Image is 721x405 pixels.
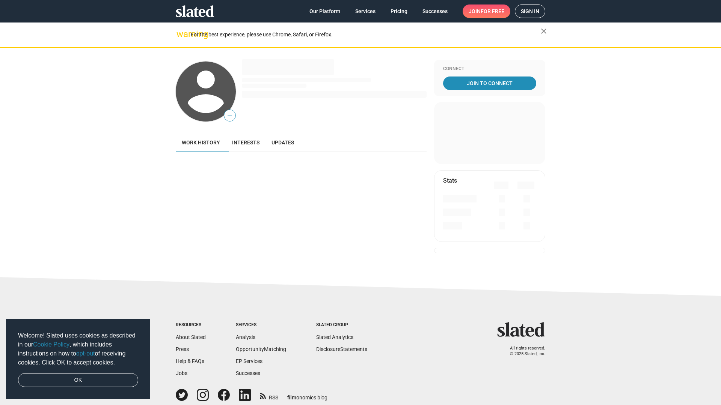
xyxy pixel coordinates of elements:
[6,319,150,399] div: cookieconsent
[463,4,510,18] a: Joinfor free
[521,5,539,18] span: Sign in
[191,30,541,40] div: For the best experience, please use Chrome, Safari, or Firefox.
[349,4,382,18] a: Services
[309,4,340,18] span: Our Platform
[355,4,376,18] span: Services
[481,4,504,18] span: for free
[443,66,536,72] div: Connect
[176,133,226,151] a: Work history
[176,370,187,376] a: Jobs
[182,139,220,145] span: Work history
[416,4,454,18] a: Successes
[316,334,353,340] a: Slated Analytics
[176,346,189,352] a: Press
[287,394,296,400] span: film
[33,341,69,348] a: Cookie Policy
[236,370,260,376] a: Successes
[176,322,206,328] div: Resources
[385,4,413,18] a: Pricing
[502,346,545,357] p: All rights reserved. © 2025 Slated, Inc.
[226,133,265,151] a: Interests
[236,334,255,340] a: Analysis
[287,388,327,401] a: filmonomics blog
[176,358,204,364] a: Help & FAQs
[443,177,457,184] mat-card-title: Stats
[224,111,235,121] span: —
[422,4,448,18] span: Successes
[18,331,138,367] span: Welcome! Slated uses cookies as described in our , which includes instructions on how to of recei...
[445,76,535,90] span: Join To Connect
[176,334,206,340] a: About Slated
[260,390,278,401] a: RSS
[236,346,286,352] a: OpportunityMatching
[443,76,536,90] a: Join To Connect
[176,30,186,39] mat-icon: warning
[76,350,95,357] a: opt-out
[18,373,138,387] a: dismiss cookie message
[272,139,294,145] span: Updates
[236,358,262,364] a: EP Services
[469,4,504,18] span: Join
[391,4,407,18] span: Pricing
[265,133,300,151] a: Updates
[515,4,545,18] a: Sign in
[236,322,286,328] div: Services
[539,27,548,36] mat-icon: close
[316,322,367,328] div: Slated Group
[316,346,367,352] a: DisclosureStatements
[232,139,259,145] span: Interests
[303,4,346,18] a: Our Platform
